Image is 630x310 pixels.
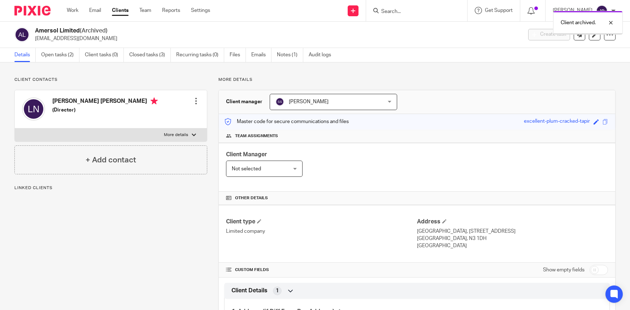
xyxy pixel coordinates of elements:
a: Client tasks (0) [85,48,124,62]
a: Work [67,7,78,14]
p: More details [218,77,616,83]
div: excellent-plum-cracked-tapir [524,118,590,126]
p: Linked clients [14,185,207,191]
h4: Address [417,218,608,226]
a: Email [89,7,101,14]
p: More details [164,132,188,138]
p: Master code for secure communications and files [224,118,349,125]
a: Open tasks (2) [41,48,79,62]
h4: + Add contact [86,154,136,166]
span: Other details [235,195,268,201]
label: Show empty fields [543,266,585,274]
h5: (Director) [52,106,158,114]
a: Notes (1) [277,48,303,62]
span: 1 [276,287,279,294]
a: Settings [191,7,210,14]
h4: Client type [226,218,417,226]
p: [GEOGRAPHIC_DATA], N3 1DH [417,235,608,242]
p: Client contacts [14,77,207,83]
button: Create task [528,29,570,40]
img: svg%3E [275,97,284,106]
img: svg%3E [22,97,45,121]
h2: Amersol Limited [35,27,421,35]
h3: Client manager [226,98,262,105]
img: svg%3E [596,5,608,17]
span: (Archived) [80,28,108,34]
a: Reports [162,7,180,14]
a: Team [139,7,151,14]
a: Details [14,48,36,62]
p: [GEOGRAPHIC_DATA], [STREET_ADDRESS] [417,228,608,235]
a: Recurring tasks (0) [176,48,224,62]
h4: CUSTOM FIELDS [226,267,417,273]
a: Clients [112,7,129,14]
span: Client Details [231,287,268,294]
a: Audit logs [309,48,336,62]
span: Team assignments [235,133,278,139]
h4: [PERSON_NAME] [PERSON_NAME] [52,97,158,106]
img: Pixie [14,6,51,16]
a: Closed tasks (3) [129,48,171,62]
p: Client archived. [561,19,596,26]
span: Client Manager [226,152,267,157]
a: Files [230,48,246,62]
p: [EMAIL_ADDRESS][DOMAIN_NAME] [35,35,517,42]
span: Not selected [232,166,261,171]
p: [GEOGRAPHIC_DATA] [417,242,608,249]
p: Limited company [226,228,417,235]
img: svg%3E [14,27,30,42]
span: [PERSON_NAME] [289,99,329,104]
i: Primary [151,97,158,105]
a: Emails [251,48,271,62]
